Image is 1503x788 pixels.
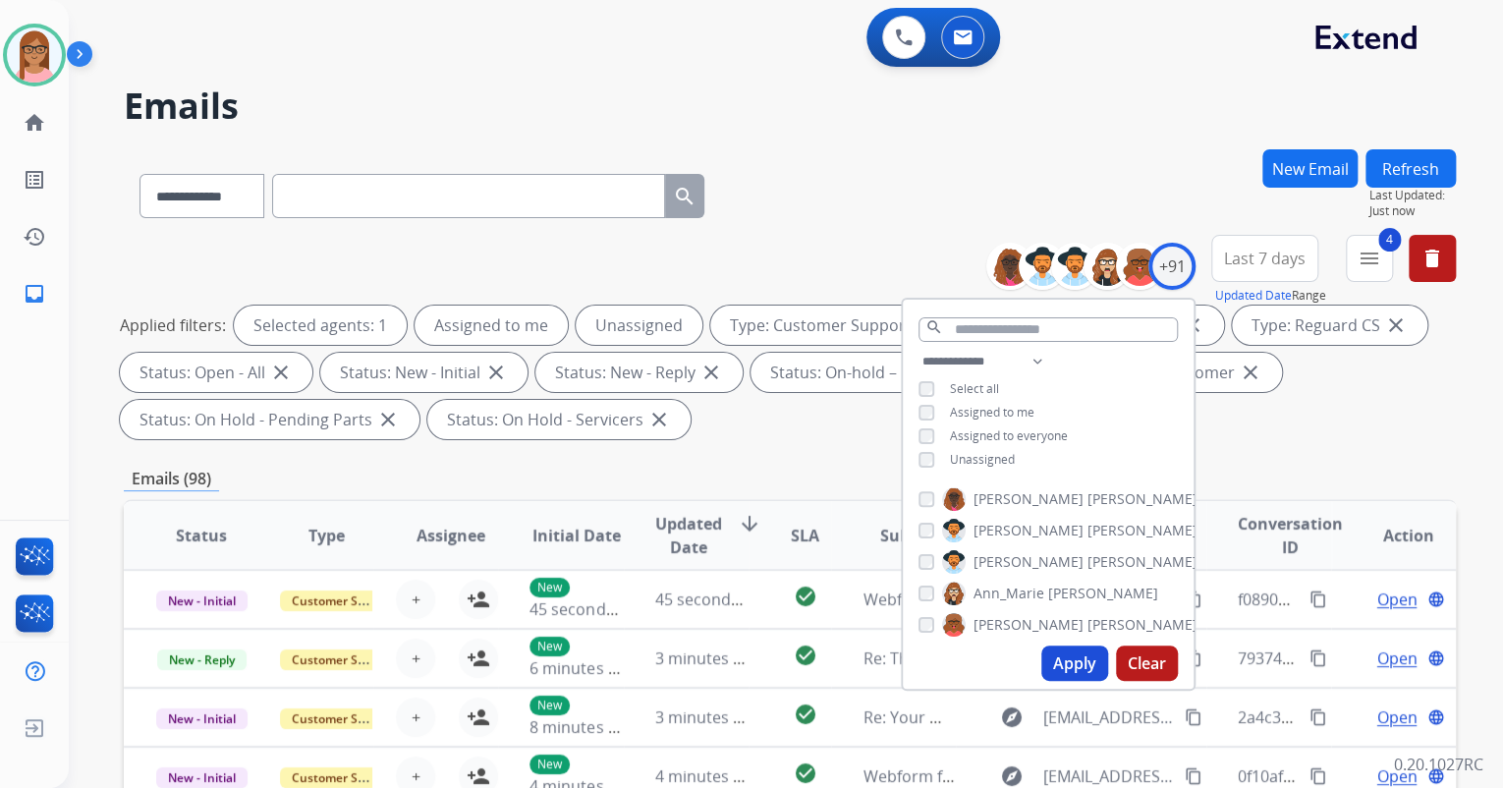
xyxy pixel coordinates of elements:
p: Emails (98) [124,467,219,491]
span: Re: Your manufacturer's warranty may still be active [863,706,1249,728]
mat-icon: close [484,361,508,384]
div: Status: On Hold - Pending Parts [120,400,419,439]
span: Assigned to me [950,404,1034,421]
mat-icon: check_circle [793,761,816,785]
span: Initial Date [531,524,620,547]
span: New - Initial [156,591,248,611]
p: 0.20.1027RC [1394,753,1483,776]
p: Applied filters: [120,313,226,337]
mat-icon: language [1427,708,1445,726]
span: Open [1376,647,1417,670]
button: + [396,639,435,678]
mat-icon: language [1427,591,1445,608]
span: Customer Support [280,708,408,729]
mat-icon: content_copy [1185,708,1202,726]
span: Unassigned [950,451,1015,468]
mat-icon: content_copy [1185,767,1202,785]
span: [PERSON_NAME] [1087,615,1197,635]
mat-icon: list_alt [23,168,46,192]
button: + [396,580,435,619]
button: Clear [1116,646,1178,681]
span: [EMAIL_ADDRESS][DOMAIN_NAME] [1042,705,1173,729]
span: [PERSON_NAME] [974,552,1084,572]
p: New [529,578,570,597]
div: Unassigned [576,306,702,345]
mat-icon: language [1427,767,1445,785]
mat-icon: content_copy [1185,591,1202,608]
mat-icon: arrow_downward [738,512,761,535]
p: New [529,696,570,715]
span: New - Initial [156,708,248,729]
span: New - Initial [156,767,248,788]
div: Status: Open - All [120,353,312,392]
mat-icon: content_copy [1309,708,1327,726]
mat-icon: person_add [467,764,490,788]
span: 6 minutes ago [529,657,635,679]
mat-icon: close [699,361,723,384]
p: New [529,637,570,656]
mat-icon: home [23,111,46,135]
mat-icon: content_copy [1309,767,1327,785]
span: Assigned to everyone [950,427,1068,444]
span: Open [1376,764,1417,788]
mat-icon: explore [999,764,1023,788]
span: Status [176,524,227,547]
div: Type: Customer Support [710,306,959,345]
span: Conversation ID [1238,512,1343,559]
span: Updated Date [655,512,722,559]
button: 4 [1346,235,1393,282]
div: +91 [1148,243,1196,290]
span: 4 minutes ago [655,765,760,787]
img: avatar [7,28,62,83]
mat-icon: person_add [467,588,490,611]
span: Last Updated: [1369,188,1456,203]
span: + [412,647,420,670]
span: [PERSON_NAME] [974,615,1084,635]
span: Customer Support [280,649,408,670]
mat-icon: content_copy [1185,649,1202,667]
span: [PERSON_NAME] [1087,552,1197,572]
mat-icon: close [269,361,293,384]
span: 45 seconds ago [529,598,644,620]
mat-icon: close [1239,361,1262,384]
div: Type: Reguard CS [1232,306,1427,345]
button: + [396,698,435,737]
span: Type [308,524,345,547]
mat-icon: language [1427,649,1445,667]
span: Range [1215,287,1326,304]
mat-icon: inbox [23,282,46,306]
span: Just now [1369,203,1456,219]
div: Status: On-hold – Internal [751,353,1006,392]
span: SLA [791,524,819,547]
span: Subject [880,524,938,547]
mat-icon: person_add [467,647,490,670]
button: Updated Date [1215,288,1292,304]
span: 3 minutes ago [655,706,760,728]
span: [PERSON_NAME] [1087,489,1197,509]
div: Status: New - Reply [535,353,743,392]
span: Select all [950,380,999,397]
span: Ann_Marie [974,584,1044,603]
span: Webform from [EMAIL_ADDRESS][DOMAIN_NAME] on [DATE] [863,765,1308,787]
h2: Emails [124,86,1456,126]
mat-icon: search [925,318,943,336]
div: Assigned to me [415,306,568,345]
button: Refresh [1365,149,1456,188]
mat-icon: person_add [467,705,490,729]
span: + [412,705,420,729]
div: Selected agents: 1 [234,306,407,345]
span: 8 minutes ago [529,716,635,738]
span: [PERSON_NAME] [1048,584,1158,603]
button: Last 7 days [1211,235,1318,282]
span: Customer Support [280,591,408,611]
span: Webform from [EMAIL_ADDRESS][DOMAIN_NAME] on [DATE] [863,589,1308,610]
span: + [412,764,420,788]
mat-icon: check_circle [793,585,816,608]
mat-icon: check_circle [793,644,816,667]
mat-icon: close [1384,313,1408,337]
span: Last 7 days [1224,254,1306,262]
div: Status: New - Initial [320,353,528,392]
span: 45 seconds ago [655,589,770,610]
button: Apply [1041,646,1108,681]
span: Open [1376,705,1417,729]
